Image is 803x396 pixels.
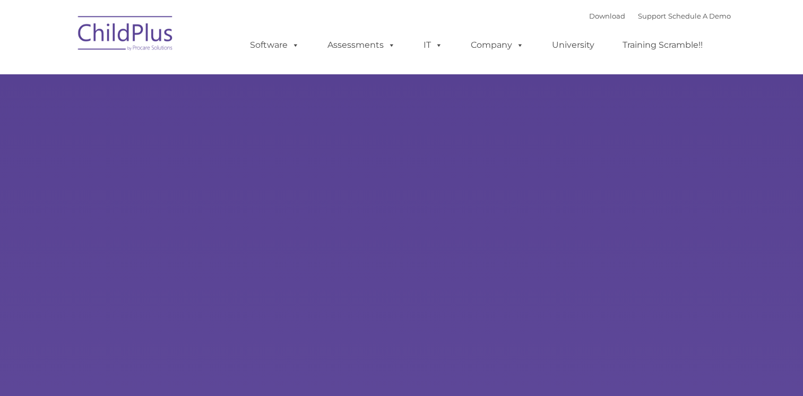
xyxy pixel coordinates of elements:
a: Schedule A Demo [668,12,731,20]
a: Support [638,12,666,20]
a: Download [589,12,625,20]
font: | [589,12,731,20]
a: IT [413,35,453,56]
a: University [541,35,605,56]
a: Training Scramble!! [612,35,713,56]
a: Software [239,35,310,56]
img: ChildPlus by Procare Solutions [73,8,179,62]
a: Assessments [317,35,406,56]
a: Company [460,35,534,56]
